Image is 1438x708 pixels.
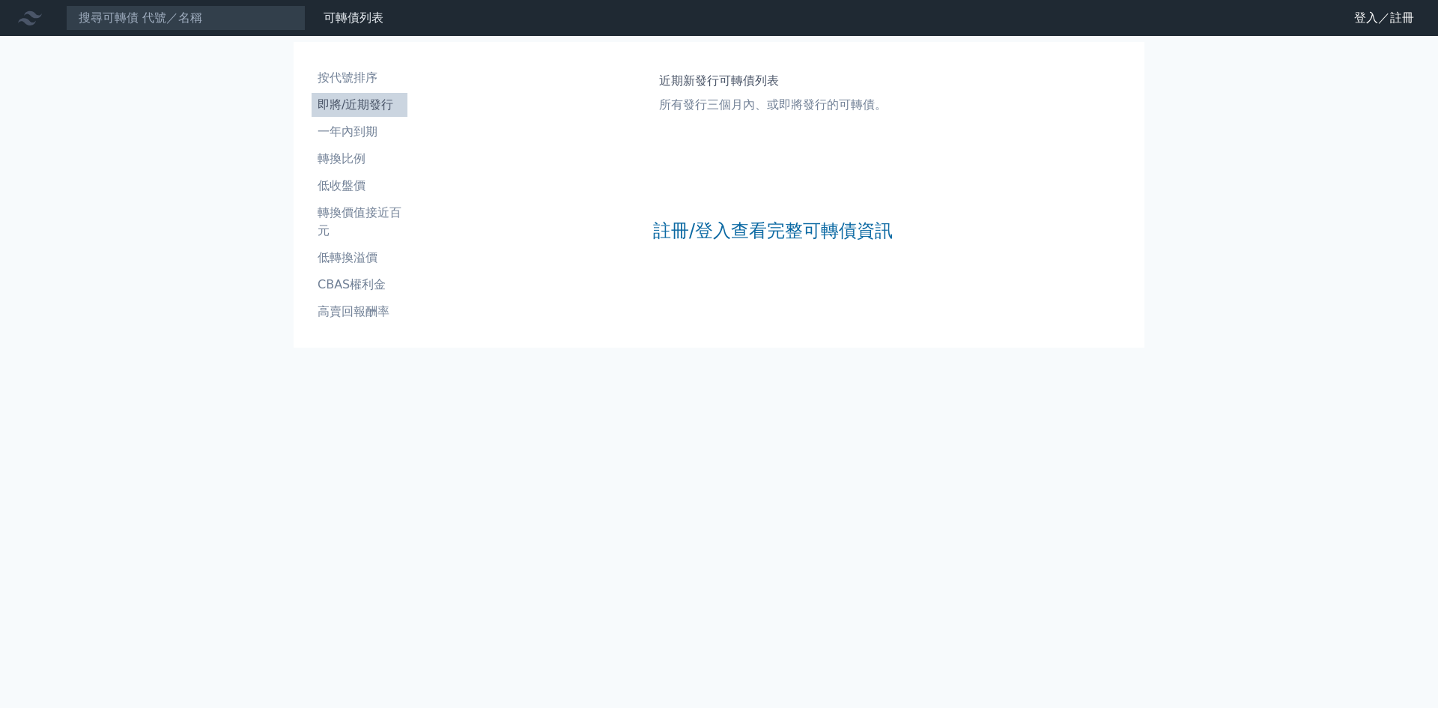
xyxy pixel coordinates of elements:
[312,249,407,267] li: 低轉換溢價
[312,147,407,171] a: 轉換比例
[312,69,407,87] li: 按代號排序
[312,66,407,90] a: 按代號排序
[312,96,407,114] li: 即將/近期發行
[312,123,407,141] li: 一年內到期
[312,303,407,321] li: 高賣回報酬率
[324,10,383,25] a: 可轉債列表
[66,5,306,31] input: 搜尋可轉債 代號／名稱
[312,273,407,297] a: CBAS權利金
[312,150,407,168] li: 轉換比例
[312,276,407,294] li: CBAS權利金
[312,120,407,144] a: 一年內到期
[312,93,407,117] a: 即將/近期發行
[312,174,407,198] a: 低收盤價
[1342,6,1426,30] a: 登入／註冊
[312,246,407,270] a: 低轉換溢價
[312,201,407,243] a: 轉換價值接近百元
[659,96,887,114] p: 所有發行三個月內、或即將發行的可轉債。
[653,219,893,243] a: 註冊/登入查看完整可轉債資訊
[312,177,407,195] li: 低收盤價
[312,204,407,240] li: 轉換價值接近百元
[659,72,887,90] h1: 近期新發行可轉債列表
[312,300,407,324] a: 高賣回報酬率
